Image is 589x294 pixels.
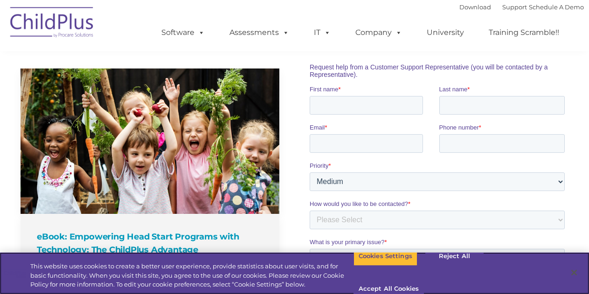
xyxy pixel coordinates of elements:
[417,23,473,42] a: University
[346,23,411,42] a: Company
[502,3,527,11] a: Support
[564,262,584,283] button: Close
[6,0,99,47] img: ChildPlus by Procare Solutions
[30,262,353,289] div: This website uses cookies to create a better user experience, provide statistics about user visit...
[152,23,214,42] a: Software
[305,23,340,42] a: IT
[459,3,584,11] font: |
[459,3,491,11] a: Download
[425,246,484,266] button: Reject All
[479,23,568,42] a: Training Scramble!!
[353,246,417,266] button: Cookies Settings
[220,23,298,42] a: Assessments
[529,3,584,11] a: Schedule A Demo
[37,230,265,256] h4: eBook: Empowering Head Start Programs with Technology: The ChildPlus Advantage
